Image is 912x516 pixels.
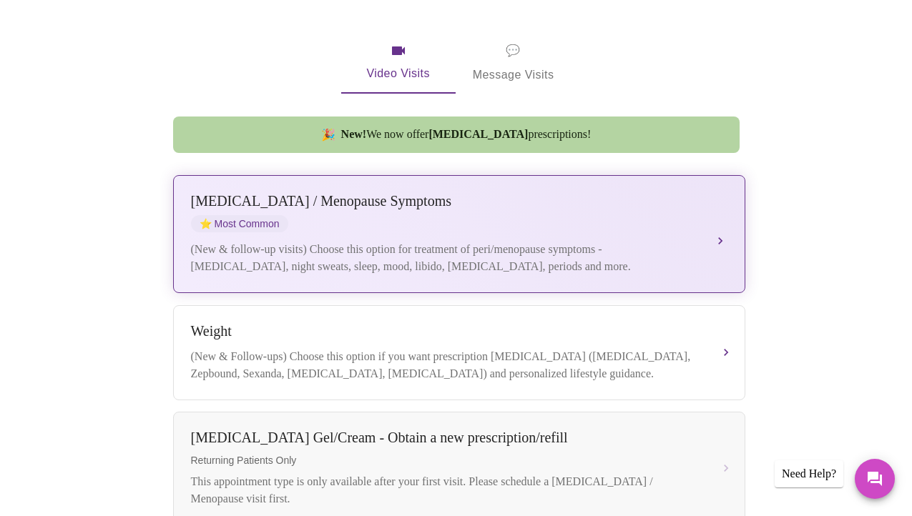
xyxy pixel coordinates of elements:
[191,473,699,507] div: This appointment type is only available after your first visit. Please schedule a [MEDICAL_DATA] ...
[200,218,212,229] span: star
[341,128,592,141] span: We now offer prescriptions!
[358,42,438,84] span: Video Visits
[191,193,699,209] div: [MEDICAL_DATA] / Menopause Symptoms
[321,128,335,142] span: new
[191,215,288,232] span: Most Common
[506,41,520,61] span: message
[191,241,699,275] div: (New & follow-up visits) Choose this option for treatment of peri/menopause symptoms - [MEDICAL_D...
[191,348,699,382] div: (New & Follow-ups) Choose this option if you want prescription [MEDICAL_DATA] ([MEDICAL_DATA], Ze...
[173,175,745,293] button: [MEDICAL_DATA] / Menopause SymptomsstarMost Common(New & follow-up visits) Choose this option for...
[173,305,745,400] button: Weight(New & Follow-ups) Choose this option if you want prescription [MEDICAL_DATA] ([MEDICAL_DAT...
[775,460,843,487] div: Need Help?
[341,128,367,140] strong: New!
[428,128,528,140] strong: [MEDICAL_DATA]
[473,41,554,85] span: Message Visits
[855,459,895,499] button: Messages
[191,455,699,466] span: Returning Patients Only
[191,430,699,446] div: [MEDICAL_DATA] Gel/Cream - Obtain a new prescription/refill
[191,323,699,339] div: Weight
